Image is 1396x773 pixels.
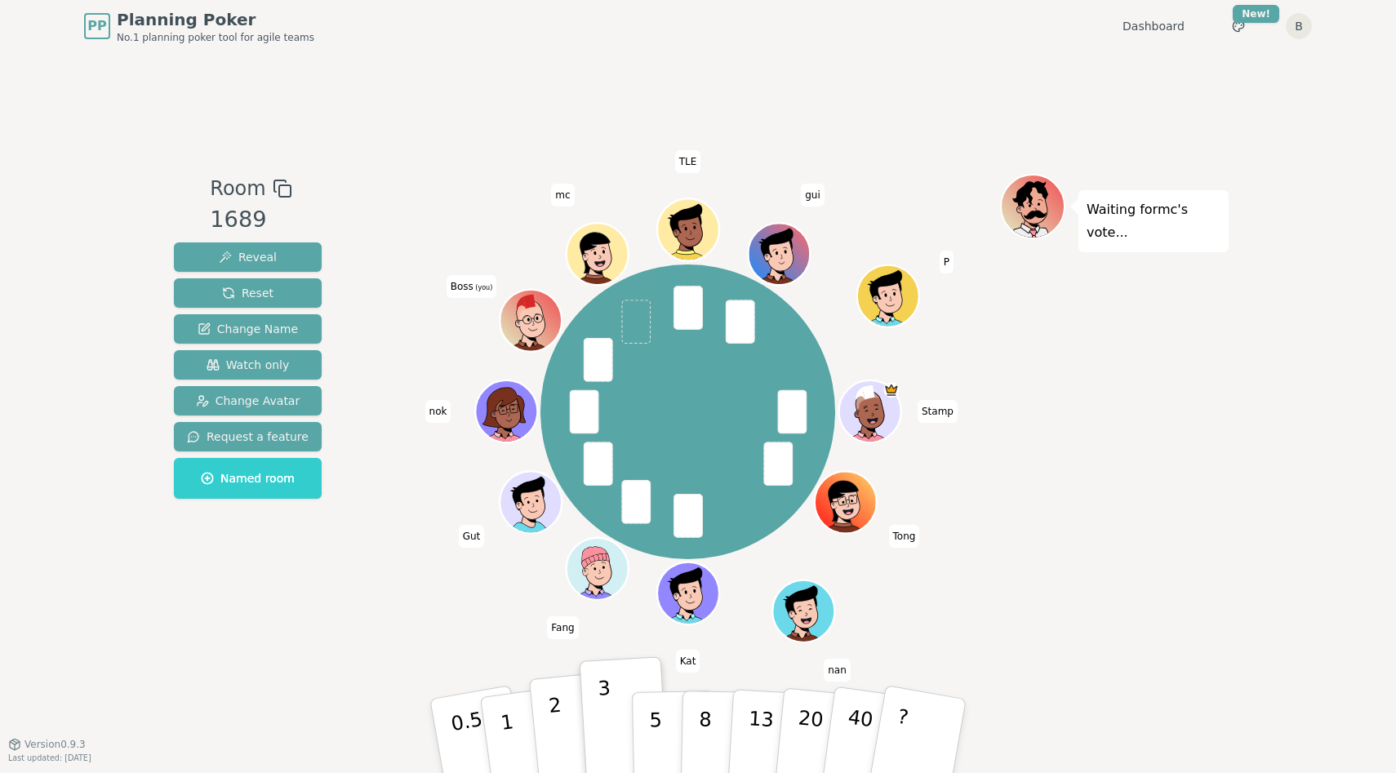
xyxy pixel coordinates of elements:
p: 3 [598,677,616,766]
p: Waiting for mc 's vote... [1087,198,1220,244]
button: Watch only [174,350,322,380]
span: Planning Poker [117,8,314,31]
button: New! [1224,11,1253,41]
span: Stamp is the host [883,383,899,398]
button: Version0.9.3 [8,738,86,751]
span: Click to change your name [547,616,578,639]
button: Click to change your avatar [501,291,559,349]
span: Click to change your name [801,184,825,207]
button: Change Name [174,314,322,344]
span: Click to change your name [676,650,700,673]
span: Click to change your name [425,400,451,423]
span: No.1 planning poker tool for agile teams [117,31,314,44]
a: PPPlanning PokerNo.1 planning poker tool for agile teams [84,8,314,44]
button: Request a feature [174,422,322,451]
div: New! [1233,5,1279,23]
span: Named room [201,470,295,486]
span: Request a feature [187,429,309,445]
span: Click to change your name [675,150,701,173]
span: Click to change your name [459,525,485,548]
span: Version 0.9.3 [24,738,86,751]
button: Reset [174,278,322,308]
span: Watch only [207,357,290,373]
span: Click to change your name [940,251,954,273]
button: B [1286,13,1312,39]
span: Click to change your name [551,184,574,207]
span: Reveal [219,249,277,265]
span: PP [87,16,106,36]
span: Room [210,174,265,203]
div: 1689 [210,203,291,237]
button: Change Avatar [174,386,322,415]
span: Click to change your name [824,659,851,682]
span: Click to change your name [889,525,920,548]
span: (you) [473,284,493,291]
span: Last updated: [DATE] [8,753,91,762]
button: Reveal [174,242,322,272]
span: Change Name [198,321,298,337]
button: Named room [174,458,322,499]
span: Click to change your name [447,275,497,298]
span: Change Avatar [196,393,300,409]
span: Click to change your name [918,400,958,423]
span: Reset [222,285,273,301]
a: Dashboard [1123,18,1185,34]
